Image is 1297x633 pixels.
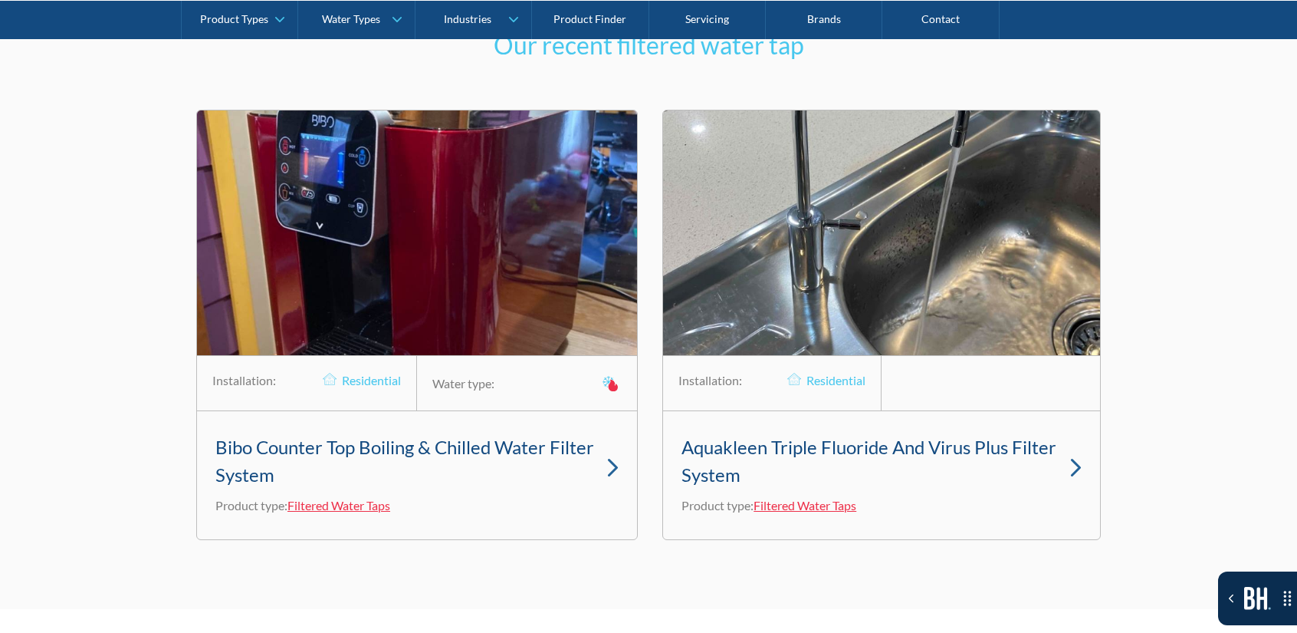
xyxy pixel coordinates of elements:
div: Industries [444,12,491,25]
div: Water Types [322,12,380,25]
div: Residential [806,371,865,395]
div: Residential [342,371,401,395]
a: Aquakleen Triple Fluoride And Virus Plus Filter System [681,430,1082,496]
a: Filtered Water Taps [287,498,390,513]
div: Water type: [432,374,494,393]
a: Filtered Water Taps [754,498,856,513]
div: Product type: [681,496,1082,515]
h2: Our recent filtered water tap [350,27,947,64]
div: Installation: [678,371,742,395]
h3: Bibo Counter Top Boiling & Chilled Water Filter System [215,434,607,489]
h3: Aquakleen Triple Fluoride And Virus Plus Filter System [681,434,1070,489]
div: Product Types [200,12,268,25]
div: Product type: [215,496,619,515]
a: Bibo Counter Top Boiling & Chilled Water Filter System [215,430,619,496]
div: Installation: [212,371,276,395]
